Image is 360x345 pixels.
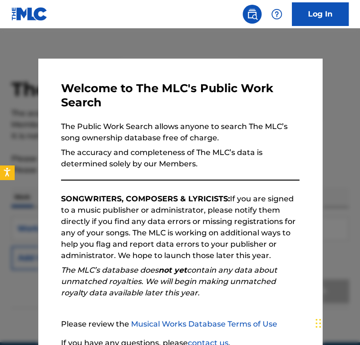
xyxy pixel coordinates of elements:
[61,266,277,297] em: The MLC’s database does contain any data about unmatched royalties. We will begin making unmatche...
[316,309,321,337] div: Arrastrar
[267,5,286,24] div: Help
[292,2,349,26] a: Log In
[271,9,282,20] img: help
[131,319,277,328] a: Musical Works Database Terms of Use
[246,9,258,20] img: search
[158,266,187,275] strong: not yet
[61,319,299,330] p: Please review the
[61,81,299,110] h3: Welcome to The MLC's Public Work Search
[11,7,48,21] img: MLC Logo
[61,194,230,203] strong: SONGWRITERS, COMPOSERS & LYRICISTS:
[61,193,299,261] p: If you are signed to a music publisher or administrator, please notify them directly if you find ...
[243,5,262,24] a: Public Search
[313,300,360,345] iframe: Chat Widget
[61,147,299,170] p: The accuracy and completeness of The MLC’s data is determined solely by our Members.
[61,121,299,144] p: The Public Work Search allows anyone to search The MLC’s song ownership database free of charge.
[313,300,360,345] div: Widget de chat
